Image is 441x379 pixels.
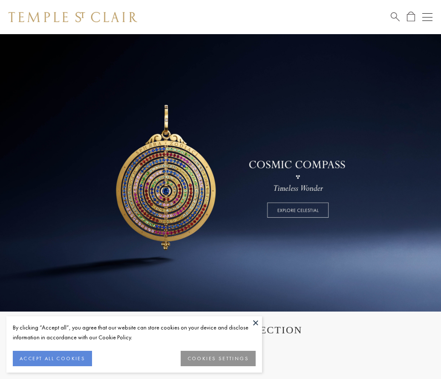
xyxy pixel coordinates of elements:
a: Open Shopping Bag [407,12,415,22]
button: Open navigation [422,12,432,22]
button: COOKIES SETTINGS [181,351,256,366]
img: Temple St. Clair [9,12,137,22]
div: By clicking “Accept all”, you agree that our website can store cookies on your device and disclos... [13,323,256,342]
a: Search [391,12,400,22]
button: ACCEPT ALL COOKIES [13,351,92,366]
